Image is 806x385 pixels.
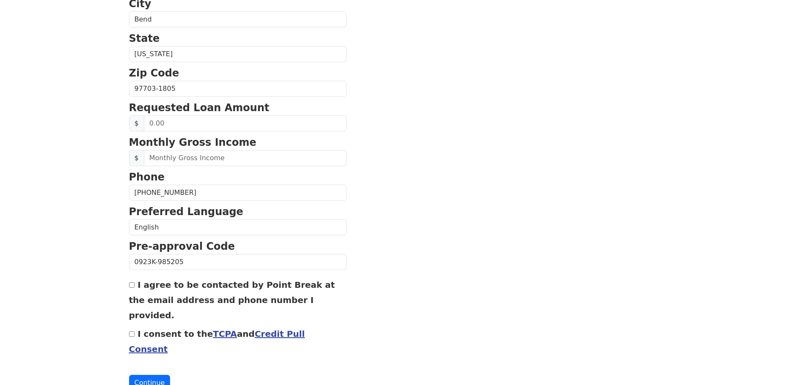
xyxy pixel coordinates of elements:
p: Monthly Gross Income [129,135,347,150]
span: $ [129,115,144,131]
strong: Preferred Language [129,206,243,218]
input: City [129,11,347,27]
input: 0.00 [144,115,347,131]
input: Monthly Gross Income [144,150,347,166]
span: $ [129,150,144,166]
input: Pre-approval Code [129,254,347,270]
input: Zip Code [129,81,347,97]
strong: State [129,33,160,44]
label: I consent to the and [129,329,305,354]
a: TCPA [213,329,237,339]
strong: Pre-approval Code [129,240,235,252]
label: I agree to be contacted by Point Break at the email address and phone number I provided. [129,280,335,320]
strong: Phone [129,171,165,183]
strong: Requested Loan Amount [129,102,270,114]
strong: Zip Code [129,67,179,79]
input: Phone [129,185,347,201]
